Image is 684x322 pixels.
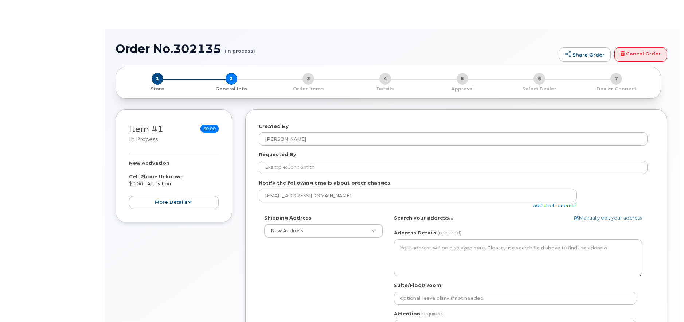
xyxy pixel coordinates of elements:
[394,214,453,221] label: Search your address...
[259,161,648,174] input: Example: John Smith
[259,123,289,130] label: Created By
[225,42,255,54] small: (in process)
[394,282,441,289] label: Suite/Floor/Room
[574,214,642,221] a: Manually edit your address
[559,47,611,62] a: Share Order
[438,230,461,236] span: (required)
[271,228,303,233] span: New Address
[394,229,437,236] label: Address Details
[129,125,163,143] h3: Item #1
[129,174,184,179] strong: Cell Phone Unknown
[116,42,555,55] h1: Order No.302135
[394,310,444,317] label: Attention
[264,214,312,221] label: Shipping Address
[420,311,444,317] span: (required)
[122,85,193,92] a: 1 Store
[533,202,577,208] a: add another email
[265,224,383,237] a: New Address
[259,189,577,202] input: Example: john@appleseed.com
[129,160,219,209] div: $0.00 - Activation
[259,179,390,186] label: Notify the following emails about order changes
[394,292,636,305] input: optional, leave blank if not needed
[152,73,163,85] span: 1
[129,196,219,209] button: more details
[125,86,190,92] p: Store
[129,160,169,166] strong: New Activation
[200,125,219,133] span: $0.00
[614,47,667,62] a: Cancel Order
[129,136,158,143] small: in process
[259,151,296,158] label: Requested By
